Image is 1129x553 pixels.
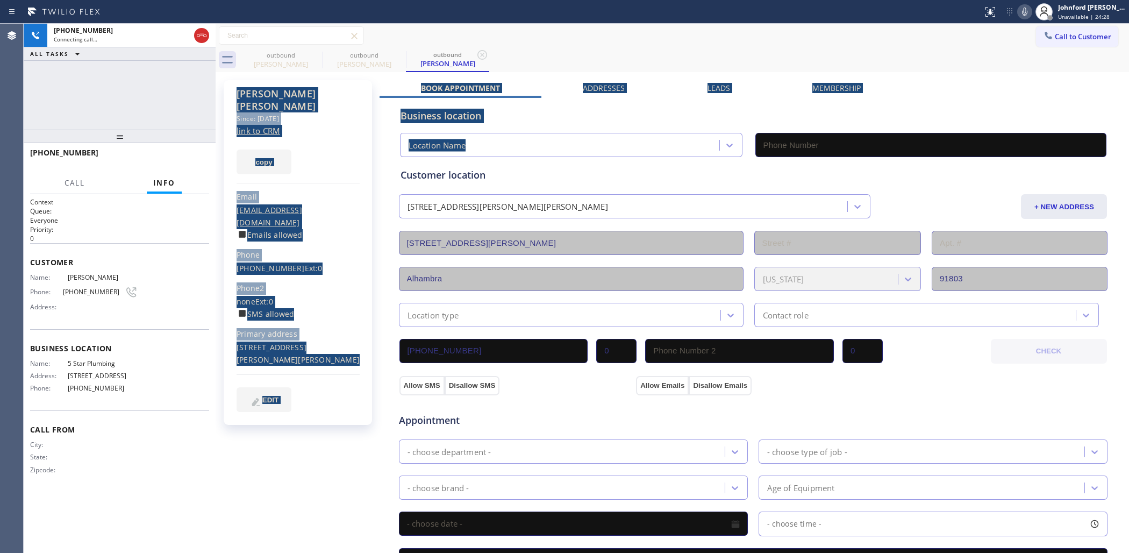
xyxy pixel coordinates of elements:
div: [PERSON_NAME] [240,59,321,69]
span: Info [153,178,175,188]
span: ALL TASKS [30,50,69,58]
button: Info [147,173,182,194]
span: [STREET_ADDRESS] [68,372,138,380]
span: [PHONE_NUMBER] [68,384,138,392]
span: Ext: 0 [305,263,323,273]
span: Phone: [30,384,68,392]
h2: Priority: [30,225,209,234]
input: Phone Number [755,133,1106,157]
button: copy [237,150,291,174]
button: Allow SMS [399,376,445,395]
input: - choose date - [399,512,748,536]
div: Norman Stuert [240,48,321,72]
button: Call to Customer [1036,26,1118,47]
span: Phone: [30,288,63,296]
span: 5 Star Plumbing [68,359,138,367]
span: Business location [30,343,209,353]
input: Phone Number [399,339,588,363]
span: EDIT [262,396,278,404]
div: Johnny Doyle [324,48,405,72]
button: Call [58,173,91,194]
button: + NEW ADDRESS [1021,194,1107,219]
input: Search [219,27,363,44]
div: [STREET_ADDRESS][PERSON_NAME][PERSON_NAME] [237,342,360,366]
a: link to CRM [237,125,280,136]
span: Address: [30,303,68,311]
div: Age of Equipment [767,481,835,494]
span: [PERSON_NAME] [68,273,138,281]
span: Name: [30,273,68,281]
input: City [399,267,744,291]
span: State: [30,453,68,461]
div: outbound [324,51,405,59]
div: outbound [407,51,488,59]
button: Disallow SMS [445,376,500,395]
div: Customer location [401,168,1106,182]
div: [PERSON_NAME] [324,59,405,69]
span: Unavailable | 24:28 [1058,13,1110,20]
label: Membership [812,83,861,93]
div: Phone [237,249,360,261]
div: Phone2 [237,282,360,295]
div: - choose brand - [408,481,469,494]
button: EDIT [237,387,291,412]
div: [STREET_ADDRESS][PERSON_NAME][PERSON_NAME] [408,201,608,213]
div: - choose type of job - [767,445,847,458]
button: CHECK [991,339,1107,364]
span: Customer [30,257,209,267]
label: Addresses [583,83,625,93]
div: Contact role [763,309,809,321]
span: Zipcode: [30,466,68,474]
input: Apt. # [932,231,1107,255]
input: ZIP [932,267,1107,291]
span: Call to Customer [1055,32,1111,41]
div: Since: [DATE] [237,112,360,125]
div: [PERSON_NAME] [407,59,488,68]
div: Email [237,191,360,203]
span: - choose time - [767,519,822,529]
div: none [237,296,360,321]
button: Disallow Emails [689,376,752,395]
label: Leads [708,83,730,93]
label: Emails allowed [237,230,303,240]
div: Johnny Doyle [407,48,488,71]
span: Call [65,178,85,188]
span: Address: [30,372,68,380]
span: [PHONE_NUMBER] [63,288,125,296]
div: outbound [240,51,321,59]
a: [PHONE_NUMBER] [237,263,305,273]
span: [PHONE_NUMBER] [30,147,98,158]
div: Business location [401,109,1106,123]
input: Phone Number 2 [645,339,834,363]
label: SMS allowed [237,309,294,319]
span: City: [30,441,68,449]
button: Hang up [194,28,209,43]
label: Book Appointment [421,83,500,93]
button: Allow Emails [636,376,689,395]
h2: Queue: [30,207,209,216]
span: Name: [30,359,68,367]
div: - choose department - [408,445,491,458]
button: Mute [1017,4,1032,19]
div: Johnford [PERSON_NAME] [1058,3,1126,12]
span: Appointment [399,413,634,428]
p: 0 [30,234,209,243]
div: [PERSON_NAME] [PERSON_NAME] [237,88,360,112]
span: [PHONE_NUMBER] [54,26,113,35]
button: ALL TASKS [24,47,90,60]
h1: Context [30,197,209,207]
div: Primary address [237,328,360,341]
input: Ext. 2 [842,339,883,363]
input: Ext. [596,339,637,363]
input: Emails allowed [239,231,246,238]
input: Street # [754,231,921,255]
div: Location type [408,309,459,321]
p: Everyone [30,216,209,225]
input: SMS allowed [239,310,246,317]
span: Ext: 0 [255,296,273,307]
span: Call From [30,424,209,435]
div: Location Name [409,139,466,152]
input: Address [399,231,744,255]
span: Connecting call… [54,36,97,43]
a: [EMAIL_ADDRESS][DOMAIN_NAME] [237,205,302,228]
